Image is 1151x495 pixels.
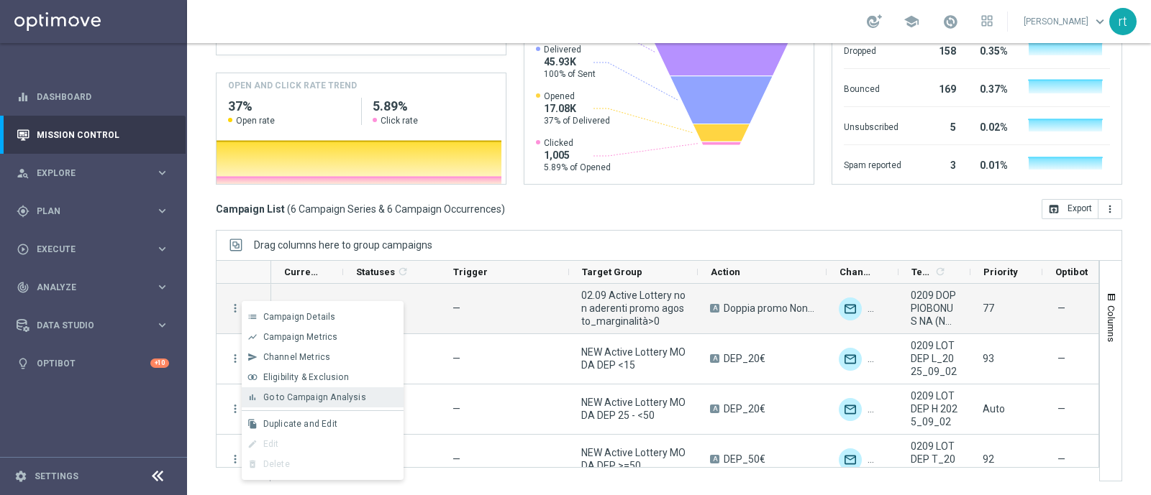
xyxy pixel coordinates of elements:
[155,280,169,294] i: keyboard_arrow_right
[263,372,349,382] span: Eligibility & Exclusion
[452,353,460,364] span: —
[229,402,242,415] i: more_vert
[35,472,78,481] a: Settings
[284,267,319,277] span: Current Status
[983,453,994,465] span: 92
[932,264,946,279] span: Calculate column
[291,203,501,216] span: 6 Campaign Series & 6 Campaign Occurrences
[247,352,258,362] i: send
[16,282,170,293] div: track_changes Analyze keyboard_arrow_right
[1048,203,1060,215] i: open_in_browser
[254,239,432,251] span: Drag columns here to group campaigns
[844,114,901,137] div: Unsubscribed
[452,403,460,415] span: —
[14,470,27,483] i: settings
[1106,305,1117,342] span: Columns
[263,419,337,429] span: Duplicate and Edit
[37,321,155,330] span: Data Studio
[1092,14,1108,29] span: keyboard_arrow_down
[229,352,242,365] i: more_vert
[452,453,460,465] span: —
[973,114,1008,137] div: 0.02%
[16,167,170,179] button: person_search Explore keyboard_arrow_right
[911,440,958,478] span: 0209 LOT DEP T_2025_09_02
[544,68,596,80] span: 100% of Sent
[217,284,271,334] div: Press SPACE to deselect this row.
[544,149,611,162] span: 1,005
[868,348,891,371] div: Other
[868,448,891,471] img: Other
[581,346,686,371] span: NEW Active Lottery MODA DEP <15
[844,76,901,99] div: Bounced
[247,419,258,429] i: file_copy
[973,152,1008,175] div: 0.01%
[919,114,956,137] div: 5
[17,91,29,103] i: equalizer
[1109,8,1137,35] div: rt
[581,396,686,422] span: NEW Active Lottery MODA DEP 25 - <50
[919,76,956,99] div: 169
[17,205,29,218] i: gps_fixed
[16,91,170,103] button: equalizer Dashboard
[544,137,611,149] span: Clicked
[911,339,958,378] span: 0209 LOT DEP L_2025_09_02
[983,353,994,364] span: 93
[155,242,169,256] i: keyboard_arrow_right
[1022,11,1109,32] a: [PERSON_NAME]keyboard_arrow_down
[16,244,170,255] button: play_circle_outline Execute keyboard_arrow_right
[1057,302,1065,315] span: —
[37,169,155,177] span: Explore
[228,79,357,92] h4: OPEN AND CLICK RATE TREND
[453,267,488,277] span: Trigger
[919,152,956,175] div: 3
[247,332,258,342] i: show_chart
[983,267,1018,277] span: Priority
[839,348,862,371] img: Optimail
[37,207,155,216] span: Plan
[17,116,169,154] div: Mission Control
[1057,402,1065,415] span: —
[16,320,170,331] button: Data Studio keyboard_arrow_right
[242,327,404,347] button: show_chart Campaign Metrics
[1104,203,1116,215] i: more_vert
[581,446,686,472] span: NEW Active Lottery MODA DEP >=50
[839,398,862,421] div: Optimail
[155,204,169,218] i: keyboard_arrow_right
[934,266,946,277] i: refresh
[287,203,291,216] span: (
[155,166,169,180] i: keyboard_arrow_right
[247,312,258,322] i: list
[724,453,765,466] span: DEP_50€
[17,281,155,294] div: Analyze
[844,152,901,175] div: Spam reported
[229,302,242,315] button: more_vert
[983,302,994,314] span: 77
[217,435,271,485] div: Press SPACE to select this row.
[1057,352,1065,365] span: —
[724,302,814,315] span: Doppia promo Non aderenti_DEP + Optin bonus
[581,289,686,328] span: 02.09 Active Lottery non aderenti promo agosto_marginalità>0
[229,453,242,466] button: more_vert
[844,38,901,61] div: Dropped
[919,38,956,61] div: 158
[544,91,610,102] span: Opened
[16,358,170,369] div: lightbulb Optibot +10
[710,404,719,413] span: A
[839,297,862,320] img: Optimail
[1055,267,1088,277] span: Optibot
[839,448,862,471] div: Optimail
[228,98,350,115] h2: 37%
[16,129,170,141] button: Mission Control
[868,297,891,320] div: Other
[983,403,1005,415] span: Auto
[724,352,765,365] span: DEP_20€
[904,14,919,29] span: school
[155,318,169,332] i: keyboard_arrow_right
[217,334,271,384] div: Press SPACE to select this row.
